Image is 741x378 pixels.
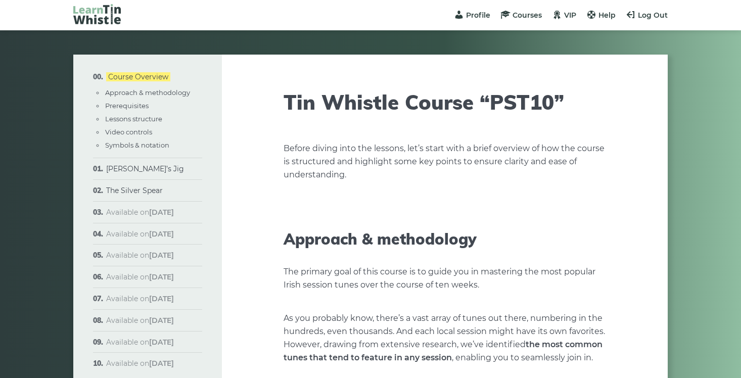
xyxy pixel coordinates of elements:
[149,359,174,368] strong: [DATE]
[149,272,174,281] strong: [DATE]
[105,141,169,149] a: Symbols & notation
[105,102,149,110] a: Prerequisites
[284,265,606,292] p: The primary goal of this course is to guide you in mastering the most popular Irish session tunes...
[564,11,576,20] span: VIP
[284,142,606,181] p: Before diving into the lessons, let’s start with a brief overview of how the course is structured...
[149,229,174,239] strong: [DATE]
[106,208,174,217] span: Available on
[454,11,490,20] a: Profile
[105,115,162,123] a: Lessons structure
[106,251,174,260] span: Available on
[500,11,542,20] a: Courses
[106,229,174,239] span: Available on
[284,90,606,114] h1: Tin Whistle Course “PST10”
[598,11,616,20] span: Help
[284,230,606,248] h2: Approach & methodology
[149,208,174,217] strong: [DATE]
[105,128,152,136] a: Video controls
[106,186,163,195] a: The Silver Spear
[106,359,174,368] span: Available on
[149,338,174,347] strong: [DATE]
[626,11,668,20] a: Log Out
[513,11,542,20] span: Courses
[105,88,190,97] a: Approach & methodology
[106,164,184,173] a: [PERSON_NAME]’s Jig
[106,294,174,303] span: Available on
[149,316,174,325] strong: [DATE]
[106,316,174,325] span: Available on
[466,11,490,20] span: Profile
[106,272,174,281] span: Available on
[73,4,121,24] img: LearnTinWhistle.com
[552,11,576,20] a: VIP
[149,251,174,260] strong: [DATE]
[149,294,174,303] strong: [DATE]
[106,338,174,347] span: Available on
[586,11,616,20] a: Help
[284,312,606,364] p: As you probably know, there’s a vast array of tunes out there, numbering in the hundreds, even th...
[106,72,170,81] a: Course Overview
[638,11,668,20] span: Log Out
